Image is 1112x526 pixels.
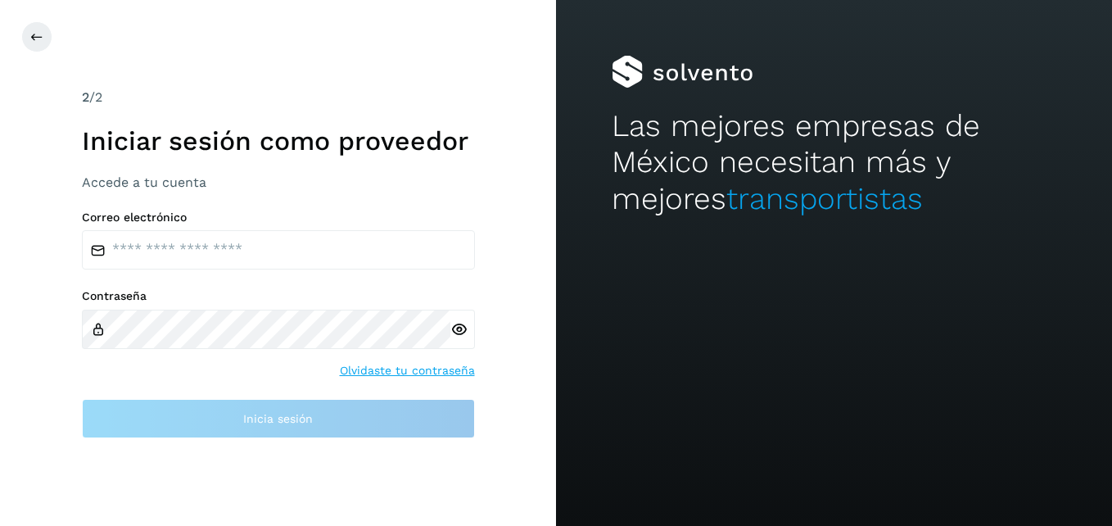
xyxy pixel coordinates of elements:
[726,181,923,216] span: transportistas
[612,108,1056,217] h2: Las mejores empresas de México necesitan más y mejores
[82,125,475,156] h1: Iniciar sesión como proveedor
[82,289,475,303] label: Contraseña
[243,413,313,424] span: Inicia sesión
[340,362,475,379] a: Olvidaste tu contraseña
[82,175,475,190] h3: Accede a tu cuenta
[82,89,89,105] span: 2
[82,399,475,438] button: Inicia sesión
[82,88,475,107] div: /2
[82,211,475,224] label: Correo electrónico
